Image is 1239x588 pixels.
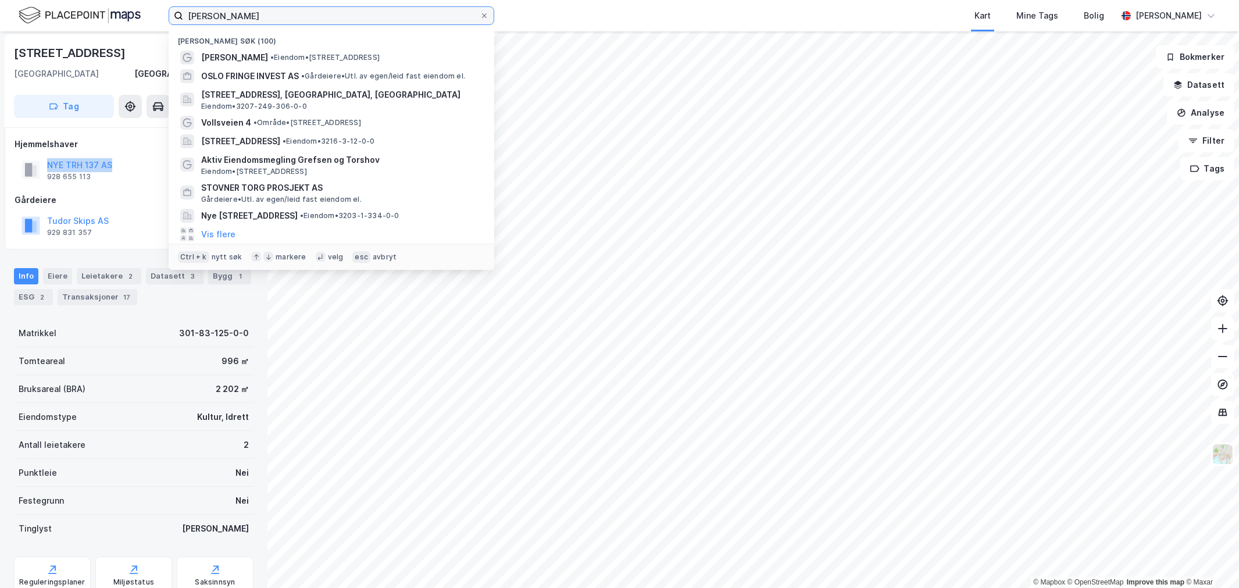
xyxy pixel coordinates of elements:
div: Bruksareal (BRA) [19,382,85,396]
div: [GEOGRAPHIC_DATA], 83/125 [134,67,253,81]
span: • [283,137,286,145]
div: Info [14,268,38,284]
a: Improve this map [1127,578,1184,586]
div: Bolig [1084,9,1104,23]
button: Vis flere [201,227,235,241]
a: Mapbox [1033,578,1065,586]
span: • [253,118,257,127]
div: Hjemmelshaver [15,137,253,151]
div: 3 [187,270,199,282]
span: Vollsveien 4 [201,116,251,130]
span: Gårdeiere • Utl. av egen/leid fast eiendom el. [201,195,362,204]
button: Bokmerker [1156,45,1234,69]
div: Mine Tags [1016,9,1058,23]
div: 17 [121,291,133,303]
div: 2 [244,438,249,452]
div: Reguleringsplaner [19,578,85,587]
span: [PERSON_NAME] [201,51,268,65]
div: 929 831 357 [47,228,92,237]
div: velg [328,252,344,262]
div: 2 [125,270,137,282]
div: Miljøstatus [113,578,154,587]
div: Leietakere [77,268,141,284]
div: 2 [37,291,48,303]
div: [STREET_ADDRESS] [14,44,128,62]
div: Nei [235,466,249,480]
div: Saksinnsyn [195,578,235,587]
button: Tags [1180,157,1234,180]
div: Antall leietakere [19,438,85,452]
span: OSLO FRINGE INVEST AS [201,69,299,83]
div: Datasett [146,268,203,284]
div: [PERSON_NAME] søk (100) [169,27,494,48]
div: [PERSON_NAME] [182,522,249,536]
div: 928 655 113 [47,172,91,181]
div: Tinglyst [19,522,52,536]
span: Eiendom • 3216-3-12-0-0 [283,137,374,146]
span: Eiendom • 3203-1-334-0-0 [300,211,399,220]
span: STOVNER TORG PROSJEKT AS [201,181,480,195]
a: OpenStreetMap [1067,578,1124,586]
span: • [301,72,305,80]
span: Eiendom • 3207-249-306-0-0 [201,102,307,111]
div: nytt søk [212,252,242,262]
iframe: Chat Widget [1181,532,1239,588]
div: Bygg [208,268,251,284]
div: Eiere [43,268,72,284]
img: Z [1212,443,1234,465]
div: Kultur, Idrett [197,410,249,424]
span: Eiendom • [STREET_ADDRESS] [201,167,307,176]
span: • [300,211,303,220]
div: [GEOGRAPHIC_DATA] [14,67,99,81]
div: markere [276,252,306,262]
button: Datasett [1163,73,1234,97]
div: esc [352,251,370,263]
div: Kart [974,9,991,23]
div: [PERSON_NAME] [1136,9,1202,23]
img: logo.f888ab2527a4732fd821a326f86c7f29.svg [19,5,141,26]
div: ESG [14,289,53,305]
div: Festegrunn [19,494,64,508]
span: Aktiv Eiendomsmegling Grefsen og Torshov [201,153,480,167]
span: Eiendom • [STREET_ADDRESS] [270,53,380,62]
input: Søk på adresse, matrikkel, gårdeiere, leietakere eller personer [183,7,480,24]
span: Område • [STREET_ADDRESS] [253,118,361,127]
button: Filter [1179,129,1234,152]
div: Gårdeiere [15,193,253,207]
div: Kontrollprogram for chat [1181,532,1239,588]
button: Analyse [1167,101,1234,124]
div: avbryt [373,252,397,262]
div: 996 ㎡ [222,354,249,368]
span: Gårdeiere • Utl. av egen/leid fast eiendom el. [301,72,465,81]
div: Eiendomstype [19,410,77,424]
div: Tomteareal [19,354,65,368]
div: Transaksjoner [58,289,137,305]
div: Punktleie [19,466,57,480]
button: Tag [14,95,114,118]
div: 2 202 ㎡ [216,382,249,396]
span: [STREET_ADDRESS], [GEOGRAPHIC_DATA], [GEOGRAPHIC_DATA] [201,88,480,102]
div: Matrikkel [19,326,56,340]
span: • [270,53,274,62]
div: 301-83-125-0-0 [179,326,249,340]
div: Nei [235,494,249,508]
span: [STREET_ADDRESS] [201,134,280,148]
div: Ctrl + k [178,251,209,263]
div: 1 [235,270,247,282]
span: Nye [STREET_ADDRESS] [201,209,298,223]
